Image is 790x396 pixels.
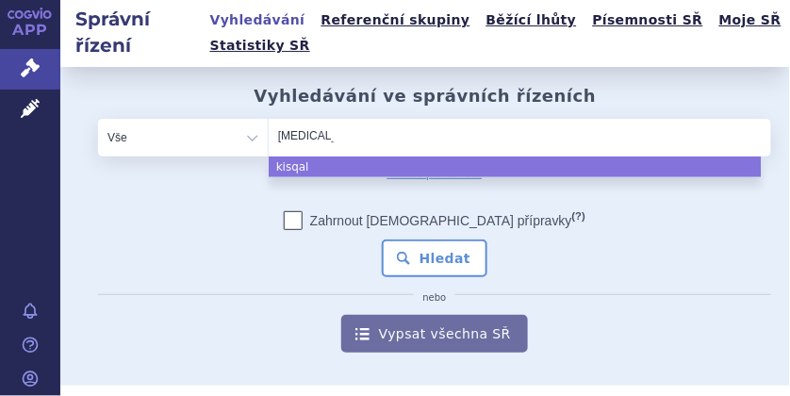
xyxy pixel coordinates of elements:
i: nebo [414,292,456,304]
abbr: (?) [572,210,585,223]
a: Moje SŘ [714,8,787,33]
a: Vypsat všechna SŘ [341,315,528,353]
label: Zahrnout [DEMOGRAPHIC_DATA] přípravky [284,211,585,230]
a: Běžící lhůty [481,8,583,33]
li: kisqal [269,157,763,177]
a: Referenční skupiny [316,8,476,33]
a: Písemnosti SŘ [587,8,709,33]
a: Statistiky SŘ [205,33,316,58]
h2: Správní řízení [60,6,205,58]
a: Vyhledávání [205,8,311,33]
button: Hledat [382,239,488,277]
h2: Vyhledávání ve správních řízeních [254,86,596,107]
